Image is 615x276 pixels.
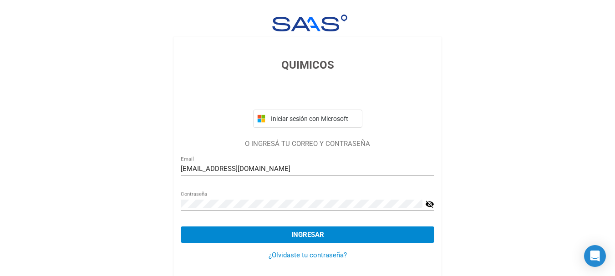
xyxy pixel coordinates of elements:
[291,231,324,239] span: Ingresar
[249,83,367,103] iframe: Botón Iniciar sesión con Google
[269,251,347,259] a: ¿Olvidaste tu contraseña?
[425,199,434,210] mat-icon: visibility_off
[181,226,434,243] button: Ingresar
[253,110,362,128] button: Iniciar sesión con Microsoft
[181,139,434,149] p: O INGRESÁ TU CORREO Y CONTRASEÑA
[269,115,358,122] span: Iniciar sesión con Microsoft
[181,57,434,73] h3: QUIMICOS
[584,245,606,267] div: Open Intercom Messenger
